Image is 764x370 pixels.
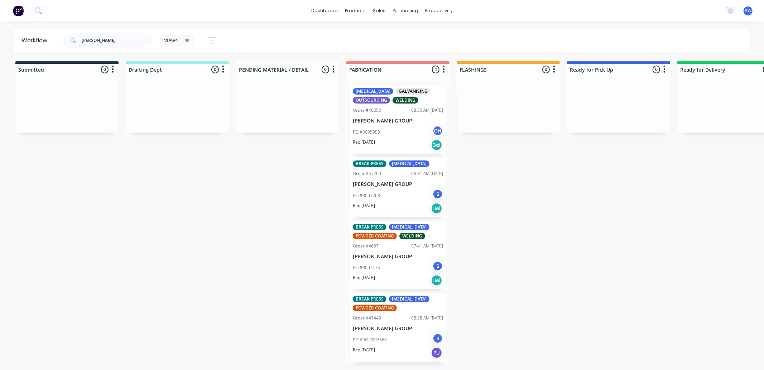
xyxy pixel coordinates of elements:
[353,264,380,271] p: PO #3007175
[353,315,381,321] div: Order #47449
[353,243,381,249] div: Order #46971
[411,170,443,177] div: 08:31 AM [DATE]
[393,97,418,104] div: WELDING
[411,243,443,249] div: 07:41 AM [DATE]
[353,254,443,260] p: [PERSON_NAME] GROUP
[341,5,369,16] div: products
[353,202,375,209] p: Req. [DATE]
[399,233,425,239] div: WELDING
[432,261,443,272] div: S
[350,85,446,154] div: [MEDICAL_DATA]GALVANISINGOUTSOURCINGWELDINGOrder #4625208:33 AM [DATE][PERSON_NAME] GROUPPO #3005...
[431,347,442,359] div: PU
[353,160,386,167] div: BREAK PRESS
[411,107,443,114] div: 08:33 AM [DATE]
[353,107,381,114] div: Order #46252
[396,88,431,95] div: GALVANISING
[389,296,429,302] div: [MEDICAL_DATA]
[353,233,397,239] div: POWDER COATING
[350,158,446,217] div: BREAK PRESS[MEDICAL_DATA]Order #4720008:31 AM [DATE][PERSON_NAME] GROUPPO #3007263SReq.[DATE]Del
[164,37,178,44] span: Views
[369,5,389,16] div: sales
[389,5,422,16] div: purchasing
[432,189,443,200] div: S
[308,5,341,16] a: dashboard
[353,129,380,135] p: PO #3005958
[13,5,24,16] img: Factory
[353,97,390,104] div: OUTSOURCING
[82,33,153,48] input: Search for orders...
[432,125,443,136] div: CH
[353,181,443,187] p: [PERSON_NAME] GROUP
[422,5,456,16] div: productivity
[21,36,51,45] div: Workflow
[353,305,397,311] div: POWDER COATING
[431,139,442,151] div: Del
[353,139,375,145] p: Req. [DATE]
[353,192,380,199] p: PO #3007263
[353,296,386,302] div: BREAK PRESS
[745,8,751,14] span: AW
[411,315,443,321] div: 08:28 AM [DATE]
[353,224,386,230] div: BREAK PRESS
[353,88,393,95] div: [MEDICAL_DATA]
[432,333,443,344] div: S
[353,170,381,177] div: Order #47200
[353,118,443,124] p: [PERSON_NAME] GROUP
[389,160,429,167] div: [MEDICAL_DATA]
[353,274,375,281] p: Req. [DATE]
[353,337,387,343] p: PO #PO 3007668
[350,221,446,290] div: BREAK PRESS[MEDICAL_DATA]POWDER COATINGWELDINGOrder #4697107:41 AM [DATE][PERSON_NAME] GROUPPO #3...
[353,347,375,353] p: Req. [DATE]
[353,326,443,332] p: [PERSON_NAME] GROUP
[389,224,429,230] div: [MEDICAL_DATA]
[431,275,442,286] div: Del
[350,293,446,362] div: BREAK PRESS[MEDICAL_DATA]POWDER COATINGOrder #4744908:28 AM [DATE][PERSON_NAME] GROUPPO #PO 30076...
[431,203,442,214] div: Del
